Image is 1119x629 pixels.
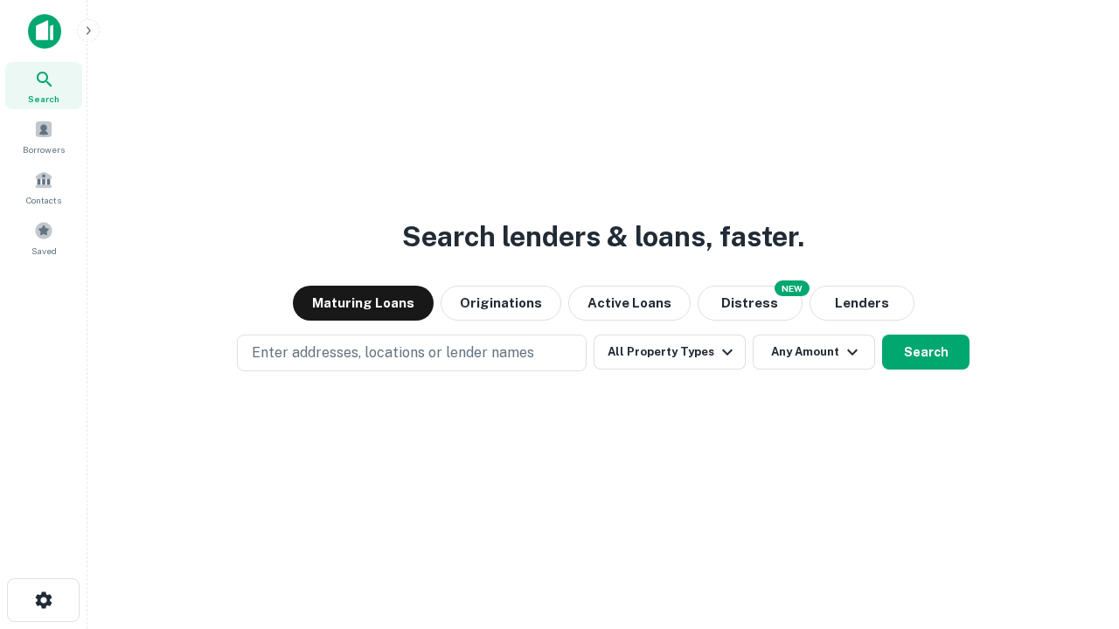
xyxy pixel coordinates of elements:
[753,335,875,370] button: Any Amount
[698,286,803,321] button: Search distressed loans with lien and other non-mortgage details.
[293,286,434,321] button: Maturing Loans
[5,163,82,211] a: Contacts
[26,193,61,207] span: Contacts
[28,14,61,49] img: capitalize-icon.png
[252,342,534,363] p: Enter addresses, locations or lender names
[402,216,804,258] h3: Search lenders & loans, faster.
[23,142,65,156] span: Borrowers
[882,335,970,370] button: Search
[594,335,746,370] button: All Property Types
[1032,489,1119,573] iframe: Chat Widget
[441,286,561,321] button: Originations
[5,214,82,261] a: Saved
[28,92,59,106] span: Search
[775,280,810,296] div: NEW
[31,244,57,258] span: Saved
[5,62,82,109] a: Search
[810,286,914,321] button: Lenders
[237,335,587,371] button: Enter addresses, locations or lender names
[568,286,691,321] button: Active Loans
[5,113,82,160] a: Borrowers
